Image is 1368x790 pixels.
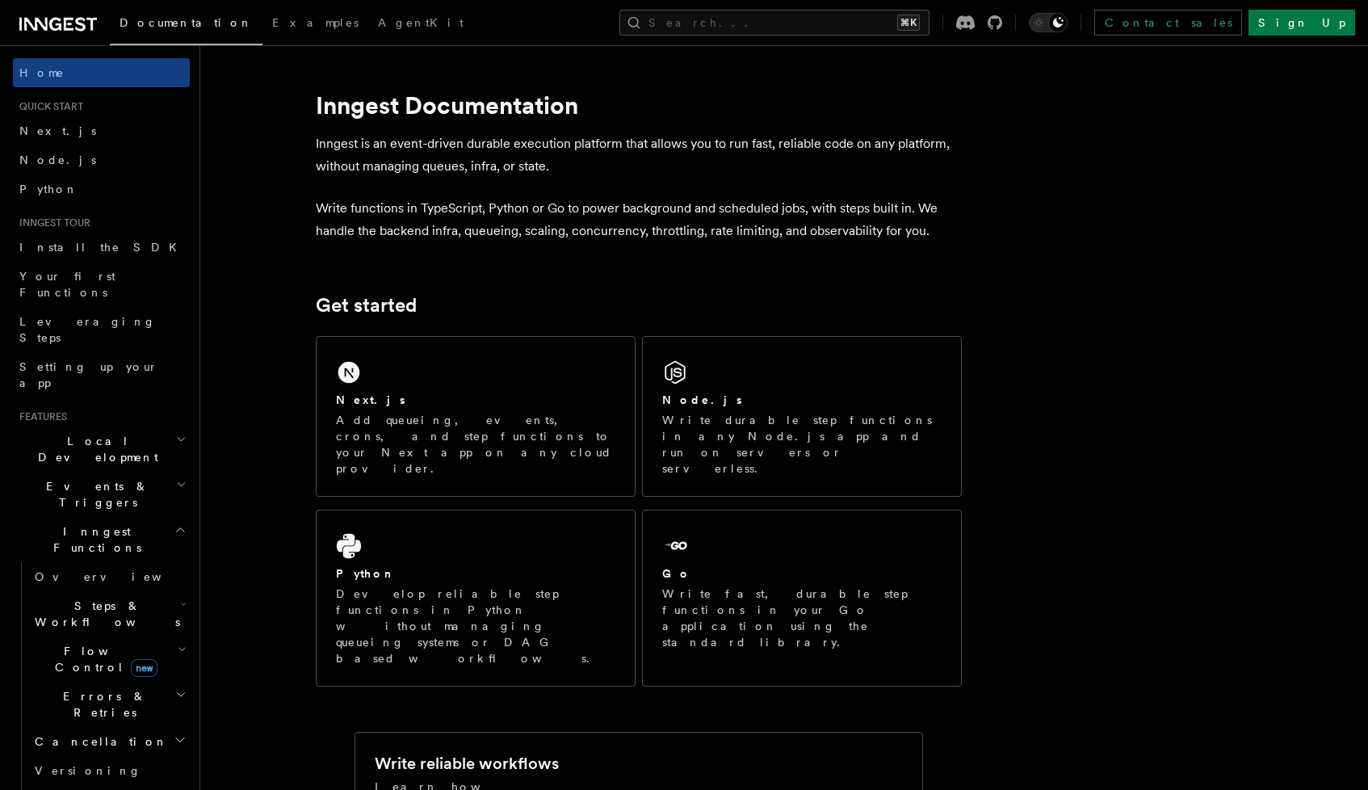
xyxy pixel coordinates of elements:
[1029,13,1068,32] button: Toggle dark mode
[13,517,190,562] button: Inngest Functions
[13,433,176,465] span: Local Development
[1248,10,1355,36] a: Sign Up
[316,197,962,242] p: Write functions in TypeScript, Python or Go to power background and scheduled jobs, with steps bu...
[662,586,942,650] p: Write fast, durable step functions in your Go application using the standard library.
[13,58,190,87] a: Home
[110,5,262,45] a: Documentation
[316,90,962,120] h1: Inngest Documentation
[19,270,115,299] span: Your first Functions
[28,637,190,682] button: Flow Controlnew
[19,360,158,389] span: Setting up your app
[316,132,962,178] p: Inngest is an event-driven durable execution platform that allows you to run fast, reliable code ...
[13,523,174,556] span: Inngest Functions
[1094,10,1242,36] a: Contact sales
[13,410,67,423] span: Features
[35,570,201,583] span: Overview
[316,336,636,497] a: Next.jsAdd queueing, events, crons, and step functions to your Next app on any cloud provider.
[13,262,190,307] a: Your first Functions
[13,145,190,174] a: Node.js
[336,392,405,408] h2: Next.js
[28,562,190,591] a: Overview
[28,682,190,727] button: Errors & Retries
[28,727,190,756] button: Cancellation
[28,756,190,785] a: Versioning
[131,659,157,677] span: new
[262,5,368,44] a: Examples
[19,124,96,137] span: Next.js
[13,116,190,145] a: Next.js
[28,733,168,750] span: Cancellation
[28,598,180,630] span: Steps & Workflows
[13,233,190,262] a: Install the SDK
[19,241,187,254] span: Install the SDK
[378,16,464,29] span: AgentKit
[13,478,176,511] span: Events & Triggers
[897,15,920,31] kbd: ⌘K
[272,16,359,29] span: Examples
[28,643,178,675] span: Flow Control
[375,752,559,775] h2: Write reliable workflows
[19,183,78,195] span: Python
[120,16,253,29] span: Documentation
[13,472,190,517] button: Events & Triggers
[13,427,190,472] button: Local Development
[316,294,417,317] a: Get started
[619,10,929,36] button: Search...⌘K
[316,510,636,687] a: PythonDevelop reliable step functions in Python without managing queueing systems or DAG based wo...
[13,307,190,352] a: Leveraging Steps
[35,764,141,777] span: Versioning
[13,100,83,113] span: Quick start
[662,412,942,477] p: Write durable step functions in any Node.js app and run on servers or serverless.
[19,153,96,166] span: Node.js
[336,586,615,666] p: Develop reliable step functions in Python without managing queueing systems or DAG based workflows.
[368,5,473,44] a: AgentKit
[336,565,396,582] h2: Python
[662,392,742,408] h2: Node.js
[642,336,962,497] a: Node.jsWrite durable step functions in any Node.js app and run on servers or serverless.
[642,510,962,687] a: GoWrite fast, durable step functions in your Go application using the standard library.
[13,174,190,204] a: Python
[19,315,156,344] span: Leveraging Steps
[28,591,190,637] button: Steps & Workflows
[13,352,190,397] a: Setting up your app
[662,565,691,582] h2: Go
[28,688,175,721] span: Errors & Retries
[13,216,90,229] span: Inngest tour
[336,412,615,477] p: Add queueing, events, crons, and step functions to your Next app on any cloud provider.
[19,65,65,81] span: Home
